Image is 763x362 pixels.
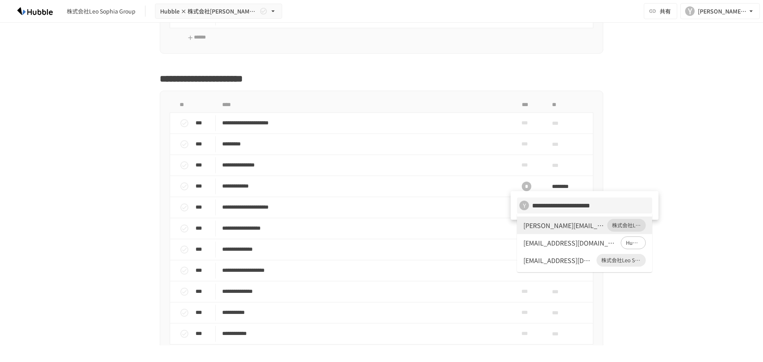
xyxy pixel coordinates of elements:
[523,256,593,265] div: [EMAIL_ADDRESS][DOMAIN_NAME]
[523,238,618,248] div: [EMAIL_ADDRESS][DOMAIN_NAME]
[519,201,529,210] div: Y
[607,221,646,229] span: 株式会社Leo Sophia Group
[621,239,645,247] span: Hubble
[596,256,646,264] span: 株式会社Leo Sophia Group
[523,221,604,230] div: [PERSON_NAME][EMAIL_ADDRESS][DOMAIN_NAME]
